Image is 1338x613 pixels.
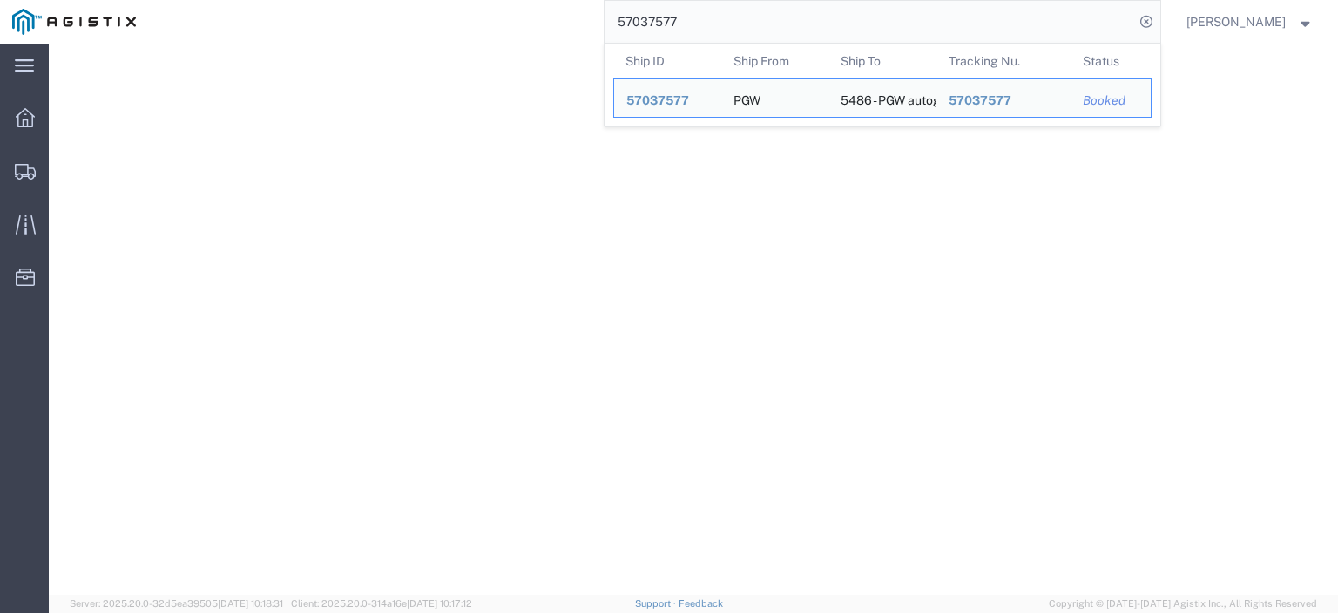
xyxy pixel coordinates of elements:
[1083,92,1139,110] div: Booked
[733,79,760,117] div: PGW
[626,92,709,110] div: 57037577
[1186,11,1314,32] button: [PERSON_NAME]
[218,598,283,609] span: [DATE] 10:18:31
[70,598,283,609] span: Server: 2025.20.0-32d5ea39505
[407,598,472,609] span: [DATE] 10:17:12
[679,598,723,609] a: Feedback
[635,598,679,609] a: Support
[948,92,1058,110] div: 57037577
[291,598,472,609] span: Client: 2025.20.0-314a16e
[49,44,1338,595] iframe: FS Legacy Container
[12,9,136,35] img: logo
[1071,44,1152,78] th: Status
[605,1,1134,43] input: Search for shipment number, reference number
[936,44,1071,78] th: Tracking Nu.
[948,93,1010,107] span: 57037577
[613,44,721,78] th: Ship ID
[1186,12,1286,31] span: Jesse Jordan
[720,44,828,78] th: Ship From
[841,79,924,117] div: 5486 - PGW autoglass - Miami
[613,44,1160,126] table: Search Results
[1049,596,1317,611] span: Copyright © [DATE]-[DATE] Agistix Inc., All Rights Reserved
[828,44,936,78] th: Ship To
[626,93,689,107] span: 57037577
